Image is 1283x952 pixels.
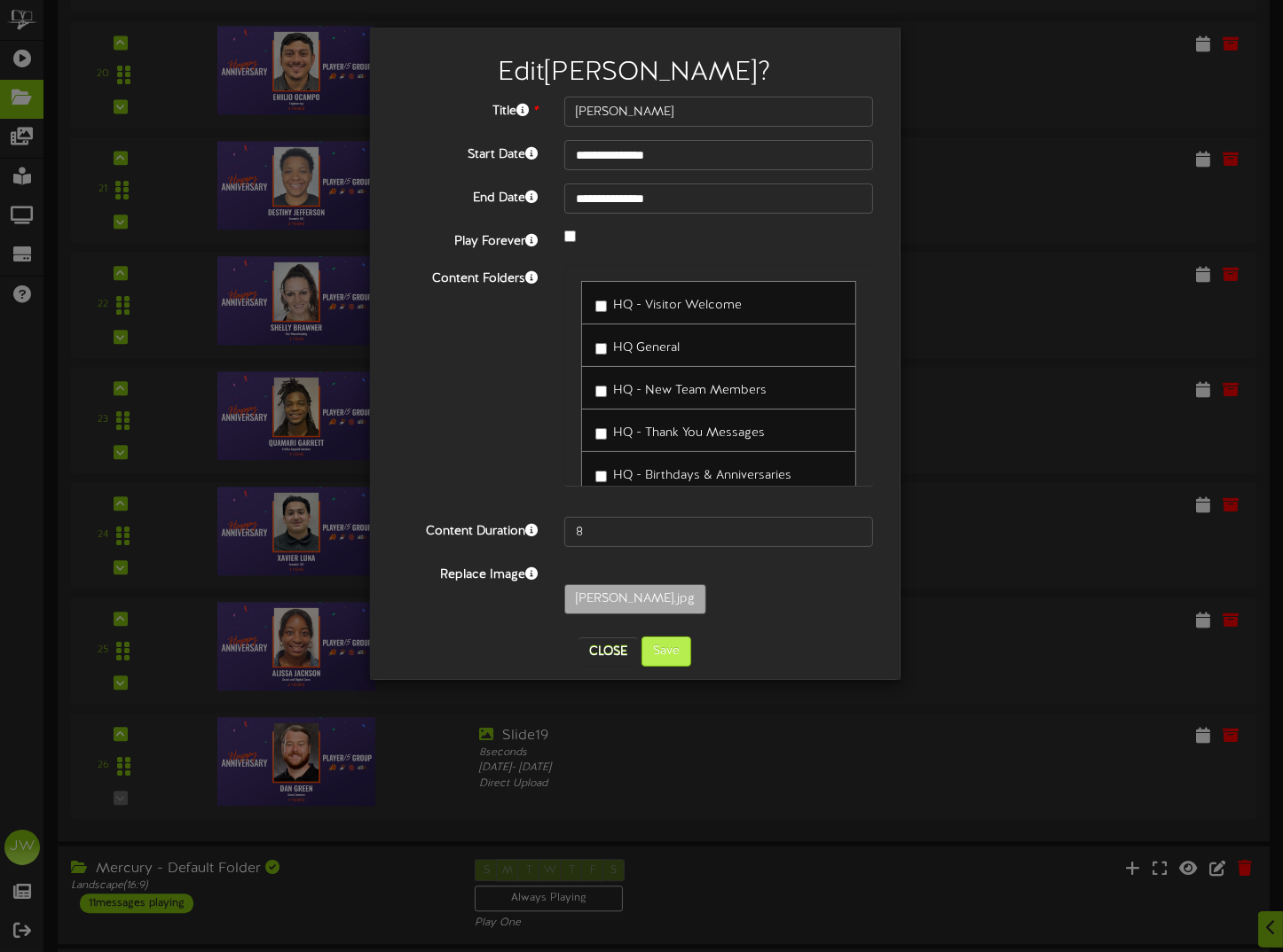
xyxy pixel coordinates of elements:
button: Close [579,637,638,666]
h2: Edit [PERSON_NAME] ? [397,59,874,88]
input: HQ - New Team Members [595,386,607,397]
label: Title [383,97,551,121]
input: HQ - Thank You Messages [595,428,607,440]
button: Save [641,636,691,667]
label: Content Folders [383,264,551,288]
label: End Date [383,183,551,207]
span: HQ - Birthdays & Anniversaries [613,469,791,482]
span: HQ - Thank You Messages [613,426,765,440]
span: HQ General [613,341,680,355]
input: HQ - Birthdays & Anniversaries [595,471,607,482]
label: Replace Image [383,560,551,584]
span: HQ - New Team Members [613,384,767,397]
label: Play Forever [383,227,551,251]
input: Title [564,97,874,127]
label: Content Duration [383,517,551,541]
span: HQ - Visitor Welcome [613,299,742,312]
input: 15 [564,517,874,547]
label: Start Date [383,140,551,164]
input: HQ - Visitor Welcome [595,300,607,312]
input: HQ General [595,343,607,355]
